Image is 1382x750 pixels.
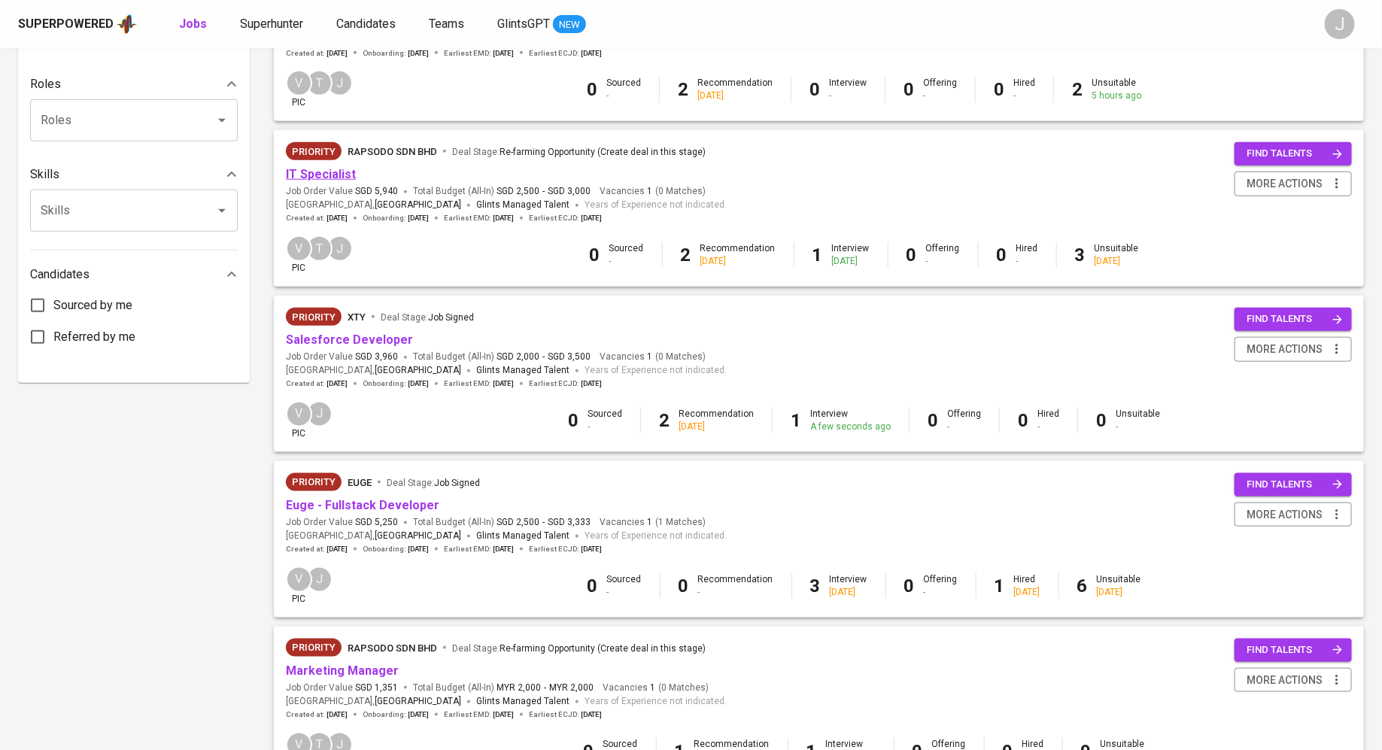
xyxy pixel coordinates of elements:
[645,185,652,198] span: 1
[434,478,480,488] span: Job Signed
[30,165,59,184] p: Skills
[286,142,342,160] div: New Job received from Demand Team
[286,310,342,325] span: Priority
[286,363,461,378] span: [GEOGRAPHIC_DATA] ,
[408,213,429,223] span: [DATE]
[53,328,135,346] span: Referred by me
[497,351,539,363] span: SGD 2,000
[529,544,602,554] span: Earliest ECJD :
[698,586,773,599] div: -
[587,79,597,100] b: 0
[606,90,641,102] div: -
[476,199,570,210] span: Glints Managed Talent
[548,516,591,529] span: SGD 3,333
[493,544,514,554] span: [DATE]
[355,682,398,694] span: SGD 1,351
[544,682,546,694] span: -
[681,244,691,266] b: 2
[348,146,437,157] span: Rapsodo Sdn Bhd
[286,663,399,678] a: Marketing Manager
[408,544,429,554] span: [DATE]
[648,682,655,694] span: 1
[327,544,348,554] span: [DATE]
[697,77,773,102] div: Recommendation
[830,586,867,599] div: [DATE]
[286,378,348,389] span: Created at :
[363,709,429,720] span: Onboarding :
[645,516,652,529] span: 1
[429,17,464,31] span: Teams
[476,696,570,706] span: Glints Managed Talent
[1235,503,1352,527] button: more actions
[607,586,642,599] div: -
[1235,142,1352,165] button: find talents
[600,185,706,198] span: Vacancies ( 0 Matches )
[548,185,591,198] span: SGD 3,000
[947,421,981,433] div: -
[1095,255,1139,268] div: [DATE]
[306,70,333,96] div: T
[700,255,776,268] div: [DATE]
[286,566,312,606] div: pic
[363,378,429,389] span: Onboarding :
[18,13,137,35] a: Superpoweredapp logo
[907,244,917,266] b: 0
[812,244,823,266] b: 1
[327,213,348,223] span: [DATE]
[581,48,602,59] span: [DATE]
[679,421,754,433] div: [DATE]
[588,421,622,433] div: -
[585,694,727,709] span: Years of Experience not indicated.
[542,351,545,363] span: -
[590,244,600,266] b: 0
[645,351,652,363] span: 1
[355,185,398,198] span: SGD 5,940
[444,544,514,554] span: Earliest EMD :
[924,586,958,599] div: -
[327,48,348,59] span: [DATE]
[375,198,461,213] span: [GEOGRAPHIC_DATA]
[413,185,591,198] span: Total Budget (All-In)
[1014,586,1040,599] div: [DATE]
[286,235,312,275] div: pic
[568,410,579,431] b: 0
[600,516,706,529] span: Vacancies ( 1 Matches )
[306,566,333,593] div: J
[286,185,398,198] span: Job Order Value
[1247,175,1323,193] span: more actions
[832,255,870,268] div: [DATE]
[363,213,429,223] span: Onboarding :
[600,351,706,363] span: Vacancies ( 0 Matches )
[1072,79,1083,100] b: 2
[924,573,958,599] div: Offering
[679,575,689,597] b: 0
[500,643,706,654] span: Re-farming Opportunity (Create deal in this stage)
[1247,311,1343,328] span: find talents
[1235,172,1352,196] button: more actions
[413,516,591,529] span: Total Budget (All-In)
[581,378,602,389] span: [DATE]
[286,516,398,529] span: Job Order Value
[444,213,514,223] span: Earliest EMD :
[497,682,541,694] span: MYR 2,000
[1325,9,1355,39] div: J
[327,378,348,389] span: [DATE]
[375,529,461,544] span: [GEOGRAPHIC_DATA]
[588,408,622,433] div: Sourced
[926,255,960,268] div: -
[286,213,348,223] span: Created at :
[327,709,348,720] span: [DATE]
[413,682,594,694] span: Total Budget (All-In)
[1235,473,1352,496] button: find talents
[493,213,514,223] span: [DATE]
[336,17,396,31] span: Candidates
[529,213,602,223] span: Earliest ECJD :
[286,694,461,709] span: [GEOGRAPHIC_DATA] ,
[1075,244,1086,266] b: 3
[375,363,461,378] span: [GEOGRAPHIC_DATA]
[1013,90,1035,102] div: -
[286,544,348,554] span: Created at :
[476,530,570,541] span: Glints Managed Talent
[444,48,514,59] span: Earliest EMD :
[381,312,474,323] span: Deal Stage :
